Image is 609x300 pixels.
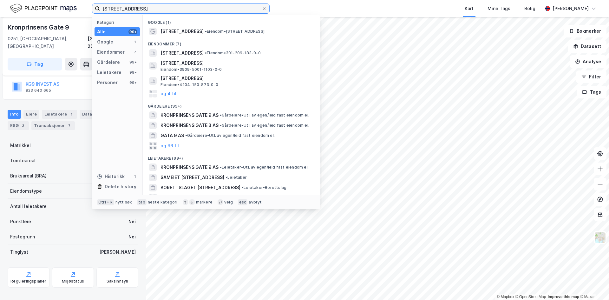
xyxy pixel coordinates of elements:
div: 3 [20,123,26,129]
div: Tomteareal [10,157,36,164]
div: Matrikkel [10,142,31,149]
button: og 4 til [160,90,176,97]
div: 1 [132,174,137,179]
div: Kart [465,5,474,12]
span: [STREET_ADDRESS] [160,59,313,67]
div: Leietakere [97,69,121,76]
div: Info [8,110,21,119]
div: Leietakere [42,110,77,119]
span: KRONPRINSENS GATE 9 AS [160,163,219,171]
div: 0251, [GEOGRAPHIC_DATA], [GEOGRAPHIC_DATA] [8,35,88,50]
div: Google [97,38,113,46]
span: • [185,133,187,138]
div: Kategori [97,20,140,25]
iframe: Chat Widget [577,270,609,300]
div: nytt søk [115,200,132,205]
img: Z [594,231,606,243]
span: Gårdeiere • Utl. av egen/leid fast eiendom el. [185,133,275,138]
div: Leietakere (99+) [143,151,320,162]
div: Gårdeiere [97,58,120,66]
button: og 96 til [160,142,179,150]
div: Personer [97,79,118,86]
div: Mine Tags [488,5,510,12]
button: Tags [577,86,606,98]
div: Eiendommer (7) [143,37,320,48]
div: neste kategori [148,200,178,205]
div: 923 640 665 [26,88,51,93]
span: Gårdeiere • Utl. av egen/leid fast eiendom el. [220,113,309,118]
div: [GEOGRAPHIC_DATA], 209/183 [88,35,138,50]
div: Transaksjoner [31,121,75,130]
span: Eiendom • 3909-5001-1103-0-0 [160,67,222,72]
span: • [226,175,227,180]
a: Improve this map [548,295,579,299]
span: SAMEIET [STREET_ADDRESS] [160,174,224,181]
span: [STREET_ADDRESS] [160,28,204,35]
div: 99+ [128,80,137,85]
button: Bokmerker [564,25,606,37]
span: KRONPRINSENS GATE 3 AS [160,122,219,129]
div: Kronprinsens Gate 9 [8,22,70,32]
button: Datasett [568,40,606,53]
div: 99+ [128,70,137,75]
a: Mapbox [497,295,514,299]
div: markere [196,200,213,205]
div: 7 [66,123,72,129]
button: Filter [576,70,606,83]
span: • [242,185,244,190]
input: Søk på adresse, matrikkel, gårdeiere, leietakere eller personer [100,4,262,13]
div: Google (1) [143,15,320,26]
span: Leietaker • Borettslag [242,185,286,190]
div: Delete history [105,183,136,190]
span: [STREET_ADDRESS] [160,75,313,82]
div: Tinglyst [10,248,28,256]
div: Ctrl + k [97,199,114,205]
span: [STREET_ADDRESS] [160,49,204,57]
div: Miljøstatus [62,279,84,284]
div: Eiere [23,110,39,119]
div: 99+ [128,60,137,65]
div: Festegrunn [10,233,35,241]
div: 7 [132,50,137,55]
span: Eiendom • 4204-150-873-0-0 [160,82,218,87]
span: • [205,50,207,55]
div: Nei [128,233,136,241]
div: Punktleie [10,218,31,225]
button: og 96 til [160,194,179,202]
div: Gårdeiere (99+) [143,99,320,110]
div: Historikk [97,173,125,180]
div: [PERSON_NAME] [99,248,136,256]
span: • [205,29,207,34]
span: Leietaker • Utl. av egen/leid fast eiendom el. [220,165,309,170]
div: Bolig [524,5,535,12]
span: Gårdeiere • Utl. av egen/leid fast eiendom el. [220,123,309,128]
div: 99+ [128,29,137,34]
div: Bruksareal (BRA) [10,172,47,180]
div: Eiendommer [97,48,125,56]
span: GATA 9 AS [160,132,184,139]
div: Eiendomstype [10,187,42,195]
span: Eiendom • 301-209-183-0-0 [205,50,261,56]
span: Leietaker [226,175,247,180]
button: Tag [8,58,62,70]
span: KRONPRINSENS GATE 9 AS [160,111,219,119]
div: esc [238,199,248,205]
div: Saksinnsyn [107,279,128,284]
span: • [220,123,222,128]
div: Datasett [80,110,111,119]
div: tab [137,199,147,205]
div: avbryt [249,200,262,205]
a: OpenStreetMap [515,295,546,299]
div: Reguleringsplaner [10,279,46,284]
div: 1 [68,111,75,117]
div: Nei [128,218,136,225]
span: • [220,113,222,117]
div: 1 [132,39,137,44]
div: ESG [8,121,29,130]
div: velg [224,200,233,205]
span: • [220,165,222,170]
button: Analyse [570,55,606,68]
div: Antall leietakere [10,203,47,210]
div: [PERSON_NAME] [553,5,589,12]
